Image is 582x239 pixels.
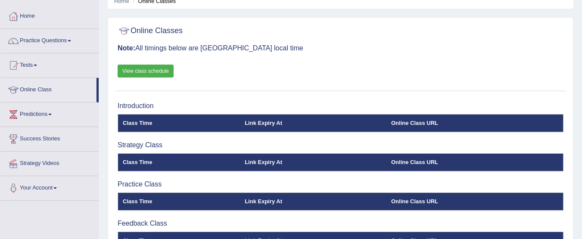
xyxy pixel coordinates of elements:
[0,78,96,99] a: Online Class
[386,114,563,132] th: Online Class URL
[0,102,99,124] a: Predictions
[0,4,99,26] a: Home
[118,220,563,227] h3: Feedback Class
[240,153,386,171] th: Link Expiry At
[118,141,563,149] h3: Strategy Class
[118,44,563,52] h3: All timings below are [GEOGRAPHIC_DATA] local time
[118,44,135,52] b: Note:
[118,192,240,211] th: Class Time
[0,176,99,198] a: Your Account
[118,153,240,171] th: Class Time
[386,192,563,211] th: Online Class URL
[0,53,99,75] a: Tests
[118,65,174,78] a: View class schedule
[118,102,563,110] h3: Introduction
[240,114,386,132] th: Link Expiry At
[0,152,99,173] a: Strategy Videos
[118,180,563,188] h3: Practice Class
[0,127,99,149] a: Success Stories
[0,29,99,50] a: Practice Questions
[386,153,563,171] th: Online Class URL
[118,25,183,37] h2: Online Classes
[240,192,386,211] th: Link Expiry At
[118,114,240,132] th: Class Time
